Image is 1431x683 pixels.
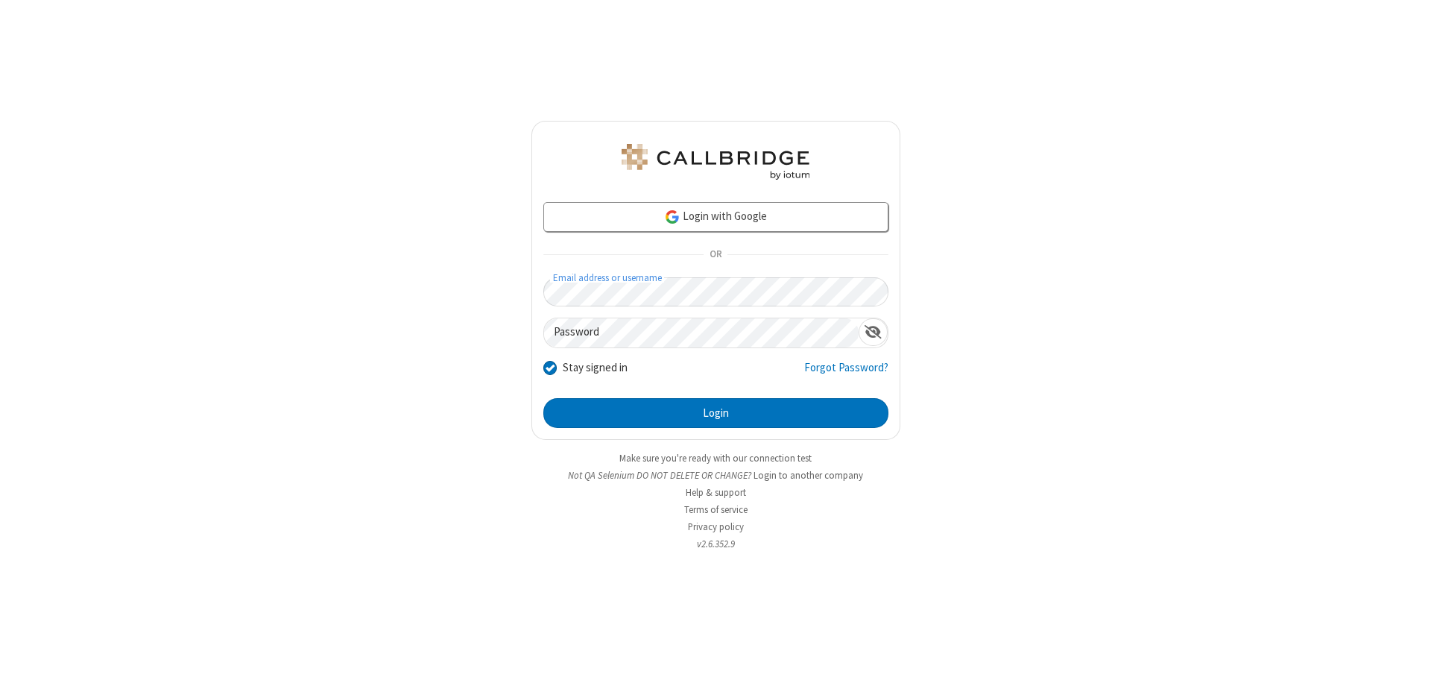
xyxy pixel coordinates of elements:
img: google-icon.png [664,209,680,225]
button: Login to another company [754,468,863,482]
span: OR [704,245,727,265]
a: Privacy policy [688,520,744,533]
label: Stay signed in [563,359,628,377]
div: Show password [859,318,888,346]
li: v2.6.352.9 [531,537,900,551]
input: Email address or username [543,277,888,306]
a: Terms of service [684,503,748,516]
a: Login with Google [543,202,888,232]
a: Make sure you're ready with our connection test [619,452,812,465]
input: Password [544,318,859,347]
a: Help & support [686,486,746,499]
a: Forgot Password? [804,359,888,388]
li: Not QA Selenium DO NOT DELETE OR CHANGE? [531,468,900,482]
button: Login [543,398,888,428]
img: QA Selenium DO NOT DELETE OR CHANGE [619,144,812,180]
